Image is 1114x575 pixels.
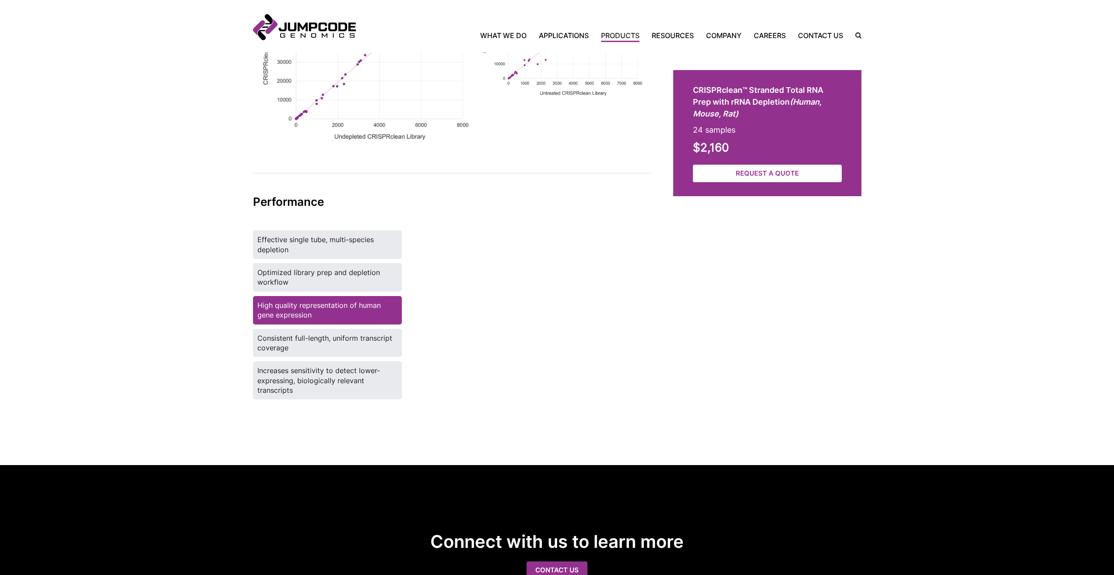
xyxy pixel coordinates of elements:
label: Consistent full-length, uniform transcript coverage [253,329,402,357]
h2: Performance [253,195,651,208]
label: Search the site. [849,32,861,39]
label: Increases sensitivity to detect lower-expressing, biologically relevant transcripts [253,361,402,399]
label: Effective single tube, multi-species depletion [253,230,402,259]
label: Optimized library prep and depletion workflow [253,263,402,292]
a: Resources [646,30,700,41]
p: 24 samples [693,124,842,136]
strong: $2,160 [693,141,729,154]
a: Products [595,30,646,41]
a: Request a Quote [693,165,842,183]
a: Company [700,30,748,41]
label: High quality representation of human gene expression [253,296,402,325]
nav: Primary Navigation [356,30,849,41]
strong: Connect with us to learn more [430,531,684,552]
h2: CRISPRclean™ Stranded Total RNA Prep with rRNA Depletion [693,84,842,120]
a: What We Do [480,30,533,41]
a: Contact Us [792,30,849,41]
a: Careers [748,30,792,41]
a: Applications [533,30,595,41]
